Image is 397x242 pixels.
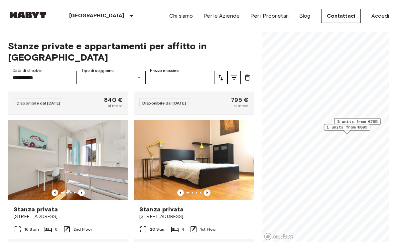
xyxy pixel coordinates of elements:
a: Per le Aziende [203,12,240,20]
a: Contattaci [321,9,361,23]
button: Previous image [78,189,85,196]
a: Blog [299,12,311,20]
span: 840 € [104,97,123,103]
button: Previous image [177,189,184,196]
span: 2nd Floor [73,226,92,232]
div: Map marker [334,118,381,128]
span: 4 [182,226,184,232]
span: Stanze private e appartamenti per affitto in [GEOGRAPHIC_DATA] [8,40,254,63]
span: [STREET_ADDRESS] [139,213,248,220]
a: Per i Proprietari [250,12,289,20]
span: 3 units from €795 [337,119,378,124]
label: Data di check-in [13,68,43,74]
a: Chi siamo [169,12,193,20]
a: Mapbox logo [264,233,293,240]
span: al mese [108,103,123,109]
span: 20 Sqm [150,226,166,232]
span: Stanza privata [14,205,58,213]
span: Disponibile dal [DATE] [17,101,60,106]
button: tune [241,71,254,84]
button: tune [214,71,227,84]
input: Choose date, selected date is 10 Nov 2025 [8,71,77,84]
label: Tipo di soggiorno [81,68,114,74]
span: [STREET_ADDRESS] [14,213,123,220]
span: 1 units from €895 [327,124,367,130]
a: Accedi [371,12,389,20]
span: 1st Floor [200,226,217,232]
p: [GEOGRAPHIC_DATA] [69,12,125,20]
button: Previous image [204,189,210,196]
button: Previous image [52,189,58,196]
div: Map marker [324,124,370,134]
img: Marketing picture of unit IT-14-032-005-03H [134,120,254,200]
span: al mese [233,103,248,109]
button: tune [227,71,241,84]
img: Marketing picture of unit IT-14-029-003-06H [8,120,128,200]
span: Stanza privata [139,205,184,213]
span: 16 Sqm [24,226,39,232]
span: 6 [55,226,58,232]
label: Prezzo massimo [150,68,180,74]
span: Disponibile dal [DATE] [142,101,186,106]
img: Habyt [8,12,48,18]
span: 795 € [231,97,248,103]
